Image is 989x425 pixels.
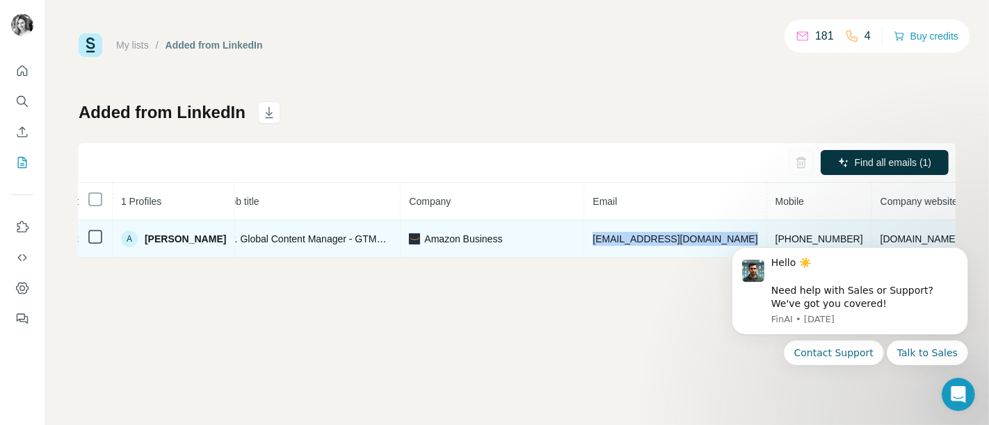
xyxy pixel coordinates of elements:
[11,119,33,144] button: Enrich CSV
[79,33,102,57] img: Surfe Logo
[225,196,259,207] span: Job title
[79,101,246,124] h1: Added from LinkedIn
[424,232,502,246] span: Amazon Business
[145,232,226,246] span: [PERSON_NAME]
[409,233,420,244] img: company-logo
[11,306,33,331] button: Feedback
[116,40,149,51] a: My lists
[409,196,451,207] span: Company
[865,28,871,44] p: 4
[942,378,975,411] iframe: Intercom live chat
[593,233,757,244] span: [EMAIL_ADDRESS][DOMAIN_NAME]
[166,38,263,52] div: Added from LinkedIn
[121,231,138,247] div: A
[855,156,931,169] span: Find all emails (1)
[821,150,949,175] button: Find all emails (1)
[11,245,33,270] button: Use Surfe API
[121,196,161,207] span: 1 Profiles
[775,196,804,207] span: Mobile
[11,150,33,175] button: My lists
[894,26,958,46] button: Buy credits
[593,196,617,207] span: Email
[225,233,466,244] span: Sr. Global Content Manager - GTMO Sales Enablement
[11,58,33,83] button: Quick start
[711,231,989,418] iframe: Intercom notifications message
[156,38,159,52] li: /
[11,276,33,301] button: Dashboard
[881,196,958,207] span: Company website
[11,14,33,36] img: Avatar
[11,215,33,240] button: Use Surfe on LinkedIn
[11,89,33,114] button: Search
[815,28,834,44] p: 181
